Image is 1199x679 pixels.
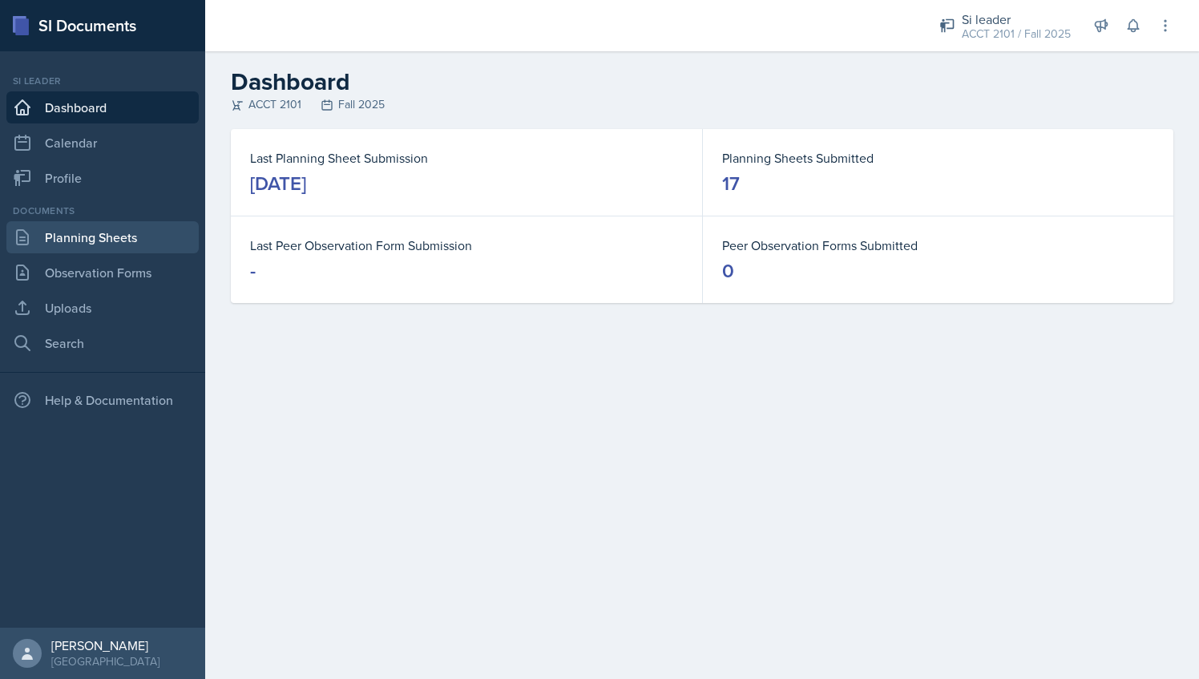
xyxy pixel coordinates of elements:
[250,258,256,284] div: -
[6,91,199,123] a: Dashboard
[6,74,199,88] div: Si leader
[6,162,199,194] a: Profile
[722,258,734,284] div: 0
[6,221,199,253] a: Planning Sheets
[250,236,683,255] dt: Last Peer Observation Form Submission
[250,148,683,168] dt: Last Planning Sheet Submission
[722,171,740,196] div: 17
[231,67,1173,96] h2: Dashboard
[250,171,306,196] div: [DATE]
[51,637,159,653] div: [PERSON_NAME]
[6,384,199,416] div: Help & Documentation
[6,292,199,324] a: Uploads
[6,327,199,359] a: Search
[962,10,1071,29] div: Si leader
[6,257,199,289] a: Observation Forms
[722,148,1154,168] dt: Planning Sheets Submitted
[51,653,159,669] div: [GEOGRAPHIC_DATA]
[231,96,1173,113] div: ACCT 2101 Fall 2025
[722,236,1154,255] dt: Peer Observation Forms Submitted
[962,26,1071,42] div: ACCT 2101 / Fall 2025
[6,204,199,218] div: Documents
[6,127,199,159] a: Calendar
